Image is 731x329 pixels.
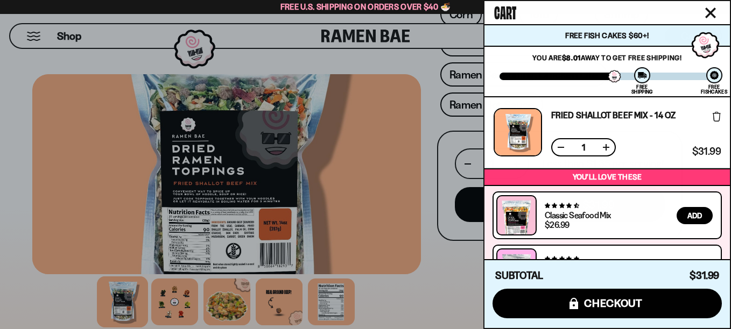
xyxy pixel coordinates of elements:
[495,270,543,281] h4: Subtotal
[677,207,713,224] button: Add
[545,210,611,220] a: Classic Seafood Mix
[545,255,579,262] span: 4.77 stars
[545,202,579,209] span: 4.68 stars
[500,53,715,62] p: You are away to get Free Shipping!
[690,269,719,282] span: $31.99
[702,5,719,21] button: Close cart
[575,143,592,152] span: 1
[701,84,727,94] div: Free Fishcakes
[565,31,649,40] span: Free Fish Cakes $60+!
[687,212,702,219] span: Add
[631,84,652,94] div: Free Shipping
[692,147,721,156] span: $31.99
[584,297,643,309] span: checkout
[280,2,451,12] span: Free U.S. Shipping on Orders over $40 🍜
[487,172,727,182] p: You’ll love these
[562,53,581,62] strong: $8.01
[493,289,722,318] button: checkout
[545,220,569,229] div: $26.99
[551,111,676,119] a: Fried Shallot Beef Mix - 14 OZ
[494,1,516,22] span: Cart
